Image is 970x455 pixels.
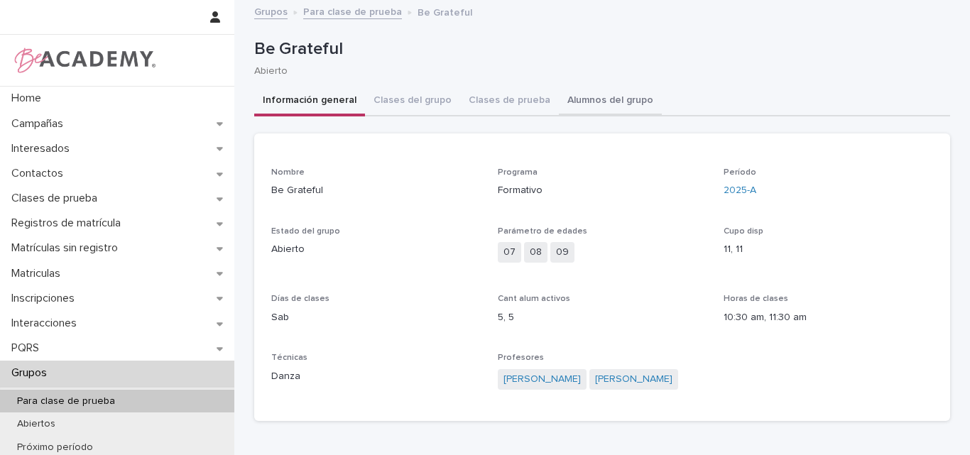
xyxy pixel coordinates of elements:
[498,168,538,177] span: Programa
[6,442,104,454] p: Próximo período
[271,369,481,384] p: Danza
[271,310,481,325] p: Sab
[254,65,939,77] p: Abierto
[498,227,587,236] span: Parámetro de edades
[724,242,933,257] p: 11, 11
[254,87,365,116] button: Información general
[498,353,544,362] span: Profesores
[6,317,88,330] p: Interacciones
[6,241,129,255] p: Matrículas sin registro
[6,366,58,380] p: Grupos
[6,267,72,280] p: Matriculas
[6,117,75,131] p: Campañas
[271,168,305,177] span: Nombre
[6,192,109,205] p: Clases de prueba
[6,292,86,305] p: Inscripciones
[6,418,67,430] p: Abiertos
[503,372,581,387] a: [PERSON_NAME]
[6,92,53,105] p: Home
[498,242,521,263] span: 07
[418,4,472,19] p: Be Grateful
[254,39,944,60] p: Be Grateful
[6,142,81,155] p: Interesados
[271,242,481,257] p: Abierto
[724,168,756,177] span: Período
[271,183,481,198] p: Be Grateful
[271,353,307,362] span: Técnicas
[365,87,460,116] button: Clases del grupo
[724,295,788,303] span: Horas de clases
[6,341,50,355] p: PQRS
[254,3,288,19] a: Grupos
[550,242,574,263] span: 09
[524,242,547,263] span: 08
[11,46,157,75] img: WPrjXfSUmiLcdUfaYY4Q
[724,183,756,198] a: 2025-A
[595,372,672,387] a: [PERSON_NAME]
[498,183,707,198] p: Formativo
[303,3,402,19] a: Para clase de prueba
[6,216,132,230] p: Registros de matrícula
[460,87,559,116] button: Clases de prueba
[498,310,707,325] p: 5, 5
[6,395,126,407] p: Para clase de prueba
[271,295,329,303] span: Días de clases
[498,295,570,303] span: Cant alum activos
[724,227,763,236] span: Cupo disp
[6,167,75,180] p: Contactos
[724,310,933,325] p: 10:30 am, 11:30 am
[559,87,662,116] button: Alumnos del grupo
[271,227,340,236] span: Estado del grupo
